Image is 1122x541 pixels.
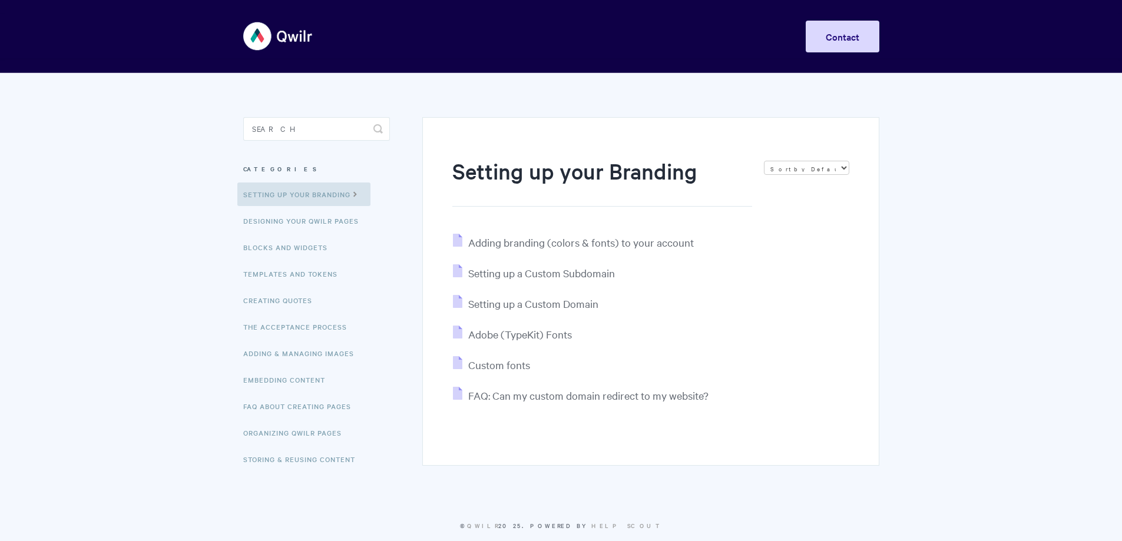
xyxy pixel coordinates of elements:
[452,156,752,207] h1: Setting up your Branding
[243,520,879,531] p: © 2025.
[453,235,694,249] a: Adding branding (colors & fonts) to your account
[468,235,694,249] span: Adding branding (colors & fonts) to your account
[243,394,360,418] a: FAQ About Creating Pages
[530,521,663,530] span: Powered by
[243,315,356,338] a: The Acceptance Process
[453,389,709,402] a: FAQ: Can my custom domain redirect to my website?
[243,288,321,312] a: Creating Quotes
[243,14,313,58] img: Qwilr Help Center
[591,521,663,530] a: Help Scout
[243,209,368,233] a: Designing Your Qwilr Pages
[453,297,598,310] a: Setting up a Custom Domain
[806,21,879,52] a: Contact
[243,235,336,259] a: Blocks and Widgets
[453,358,530,371] a: Custom fonts
[453,266,615,280] a: Setting up a Custom Subdomain
[243,262,346,286] a: Templates and Tokens
[243,117,390,141] input: Search
[237,182,370,206] a: Setting up your Branding
[243,447,364,471] a: Storing & Reusing Content
[468,327,572,341] span: Adobe (TypeKit) Fonts
[453,327,572,341] a: Adobe (TypeKit) Fonts
[468,266,615,280] span: Setting up a Custom Subdomain
[243,421,350,444] a: Organizing Qwilr Pages
[243,368,334,391] a: Embedding Content
[468,297,598,310] span: Setting up a Custom Domain
[468,389,709,402] span: FAQ: Can my custom domain redirect to my website?
[243,341,363,365] a: Adding & Managing Images
[467,521,498,530] a: Qwilr
[243,158,390,180] h3: Categories
[764,161,849,175] select: Page reloads on selection
[468,358,530,371] span: Custom fonts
